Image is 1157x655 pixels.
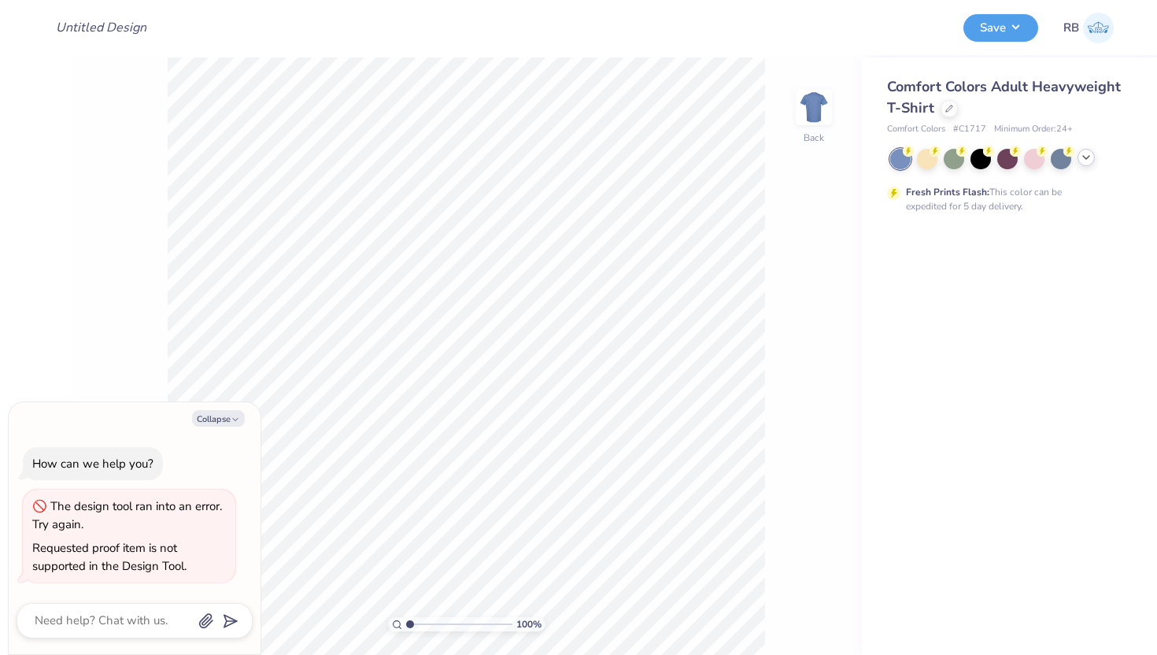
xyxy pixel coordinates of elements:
img: Riley Barbalat [1083,13,1114,43]
div: How can we help you? [32,456,153,472]
strong: Fresh Prints Flash: [906,186,989,198]
span: RB [1063,19,1079,37]
span: # C1717 [953,123,986,136]
button: Save [963,14,1038,42]
img: Back [798,91,830,123]
button: Collapse [192,410,245,427]
input: Untitled Design [43,12,159,43]
span: 100 % [516,617,542,631]
div: The design tool ran into an error. Try again. [32,498,222,532]
div: Back [804,131,824,145]
span: Comfort Colors Adult Heavyweight T-Shirt [887,77,1121,117]
span: Minimum Order: 24 + [994,123,1073,136]
a: RB [1063,13,1114,43]
span: Comfort Colors [887,123,945,136]
div: This color can be expedited for 5 day delivery. [906,185,1100,213]
div: Requested proof item is not supported in the Design Tool. [32,540,187,574]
